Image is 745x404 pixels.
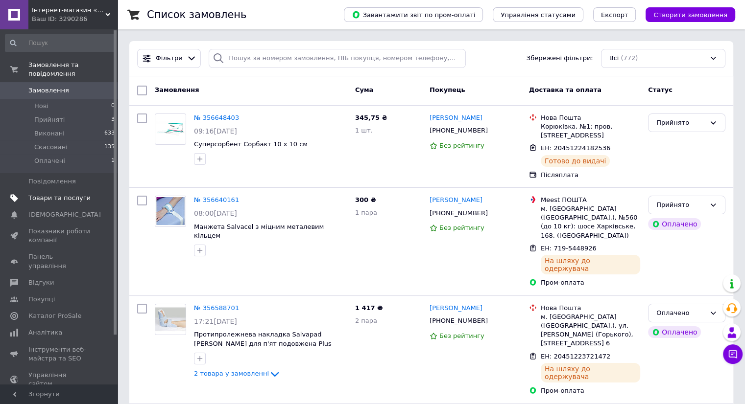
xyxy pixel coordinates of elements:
span: Без рейтингу [439,224,484,231]
span: 2 товара у замовленні [194,370,269,377]
a: Фото товару [155,196,186,227]
span: Скасовані [34,143,68,152]
span: Статус [648,86,673,93]
div: Прийнято [656,200,705,210]
span: 2 пара [355,317,377,324]
span: Оплачені [34,157,65,165]
div: На шляху до одержувача [541,255,640,274]
a: Суперсорбент Сорбакт 10 х 10 см [194,140,308,148]
a: 2 товара у замовленні [194,370,281,377]
div: Нова Пошта [541,113,640,122]
span: Відгуки [28,278,54,287]
span: Каталог ProSale [28,312,81,320]
span: Cума [355,86,373,93]
span: Експорт [601,11,628,19]
a: [PERSON_NAME] [430,113,482,123]
span: Прийняті [34,115,65,124]
div: Готово до видачі [541,155,610,167]
div: Корюківка, №1: пров. [STREET_ADDRESS] [541,122,640,140]
span: 09:16[DATE] [194,127,237,135]
a: Створити замовлення [636,11,735,18]
span: Всі [609,54,619,63]
span: Нові [34,102,48,111]
span: 633 [104,129,115,138]
span: Товари та послуги [28,194,91,202]
div: Meest ПОШТА [541,196,640,204]
img: Фото товару [155,197,186,225]
div: На шляху до одержувача [541,363,640,382]
div: м. [GEOGRAPHIC_DATA] ([GEOGRAPHIC_DATA].), №560 (до 10 кг): шосе Харківське, 168, ([GEOGRAPHIC_DA... [541,204,640,240]
a: № 356640161 [194,196,239,203]
span: Панель управління [28,252,91,270]
a: № 356588701 [194,304,239,312]
img: Фото товару [155,121,186,137]
span: Без рейтингу [439,332,484,339]
a: № 356648403 [194,114,239,121]
a: Протипролежнева накладка Salvapad [PERSON_NAME] для п'ят подовжена Plus [194,331,332,347]
button: Експорт [593,7,636,22]
span: 17:21[DATE] [194,317,237,325]
span: Аналітика [28,328,62,337]
div: Оплачено [656,308,705,318]
a: [PERSON_NAME] [430,196,482,205]
span: ЕН: 20451224182536 [541,144,610,152]
span: Доставка та оплата [529,86,601,93]
span: Інструменти веб-майстра та SEO [28,345,91,363]
button: Управління статусами [493,7,583,22]
a: Фото товару [155,304,186,335]
span: Покупець [430,86,465,93]
span: Створити замовлення [653,11,727,19]
span: Фільтри [156,54,183,63]
button: Чат з покупцем [723,344,743,364]
span: ЕН: 719-5448926 [541,245,597,252]
span: Повідомлення [28,177,76,186]
a: [PERSON_NAME] [430,304,482,313]
span: 3 [111,115,115,124]
input: Пошук за номером замовлення, ПІБ покупця, номером телефону, Email, номером накладної [209,49,466,68]
div: [PHONE_NUMBER] [428,124,490,137]
span: Управління статусами [501,11,576,19]
span: Покупці [28,295,55,304]
div: Пром-оплата [541,278,640,287]
div: Ваш ID: 3290286 [32,15,118,23]
div: Оплачено [648,218,701,230]
span: Показники роботи компанії [28,227,91,245]
span: Замовлення та повідомлення [28,61,118,78]
div: Нова Пошта [541,304,640,313]
img: Фото товару [155,305,186,333]
span: 1 пара [355,209,377,216]
span: Замовлення [155,86,199,93]
span: (772) [621,54,638,62]
span: 135 [104,143,115,152]
span: Завантажити звіт по пром-оплаті [352,10,475,19]
button: Створити замовлення [646,7,735,22]
span: Збережені фільтри: [527,54,593,63]
span: 1 [111,157,115,165]
div: [PHONE_NUMBER] [428,314,490,327]
span: Без рейтингу [439,142,484,149]
div: Післяплата [541,171,640,180]
span: 345,75 ₴ [355,114,387,121]
div: Пром-оплата [541,386,640,395]
span: 1 шт. [355,127,373,134]
span: 0 [111,102,115,111]
div: Оплачено [648,326,701,338]
button: Завантажити звіт по пром-оплаті [344,7,483,22]
h1: Список замовлень [147,9,246,21]
div: Прийнято [656,118,705,128]
span: 300 ₴ [355,196,376,203]
span: 1 417 ₴ [355,304,383,312]
a: Манжета Salvacel з міцним металевим кільцем [194,223,324,240]
div: [PHONE_NUMBER] [428,207,490,220]
span: Замовлення [28,86,69,95]
a: Фото товару [155,113,186,145]
span: ЕН: 20451223721472 [541,353,610,360]
span: [DEMOGRAPHIC_DATA] [28,210,101,219]
div: м. [GEOGRAPHIC_DATA] ([GEOGRAPHIC_DATA].), ул. [PERSON_NAME] (Горького), [STREET_ADDRESS] 6 [541,313,640,348]
span: Виконані [34,129,65,138]
input: Пошук [5,34,116,52]
span: Інтернет-магазин «Medvir» [32,6,105,15]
